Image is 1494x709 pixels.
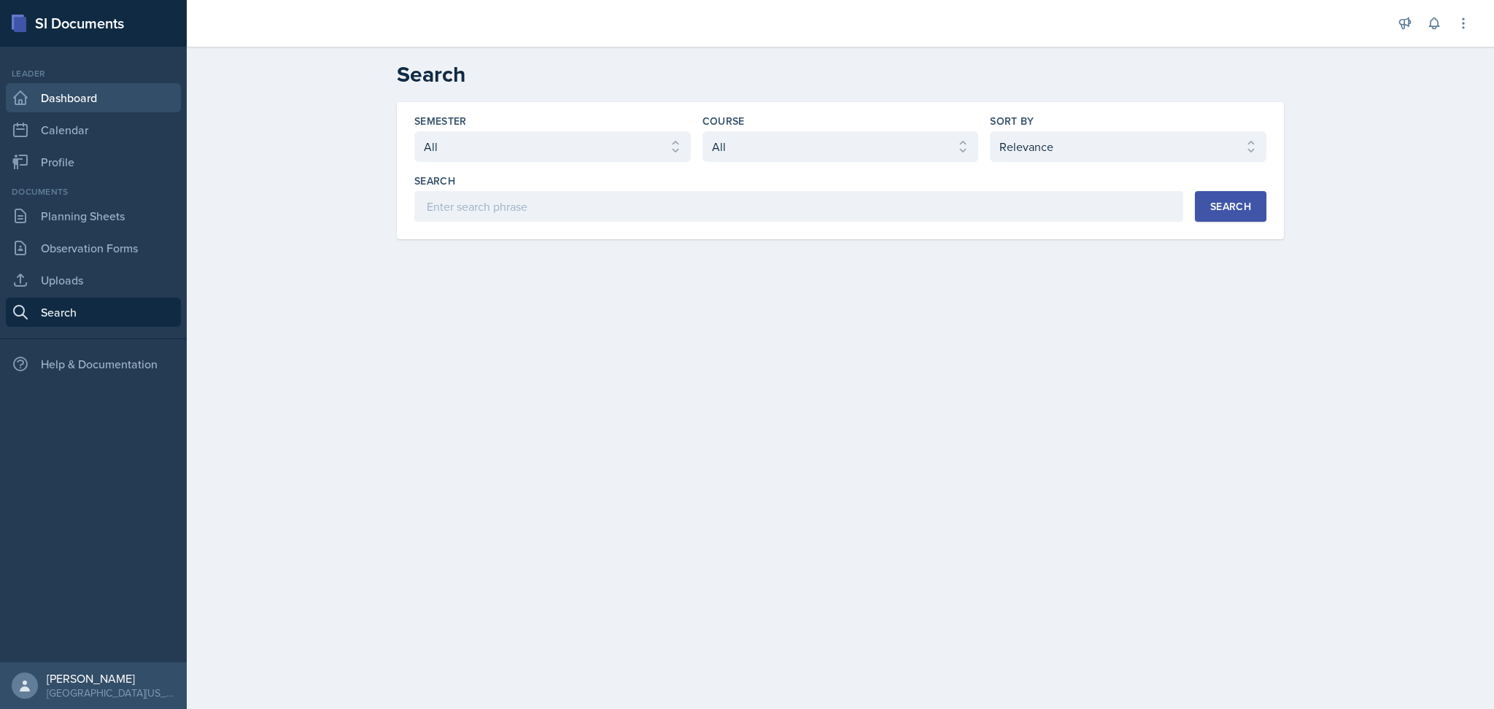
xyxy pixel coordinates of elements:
a: Observation Forms [6,233,181,263]
div: Search [1210,201,1251,212]
a: Dashboard [6,83,181,112]
h2: Search [397,61,1284,88]
div: Leader [6,67,181,80]
label: Semester [414,114,467,128]
button: Search [1195,191,1266,222]
a: Uploads [6,266,181,295]
a: Planning Sheets [6,201,181,230]
a: Calendar [6,115,181,144]
div: [GEOGRAPHIC_DATA][US_STATE] [47,686,175,700]
label: Search [414,174,455,188]
label: Course [703,114,745,128]
a: Search [6,298,181,327]
div: Documents [6,185,181,198]
label: Sort By [990,114,1034,128]
div: Help & Documentation [6,349,181,379]
a: Profile [6,147,181,177]
div: [PERSON_NAME] [47,671,175,686]
input: Enter search phrase [414,191,1183,222]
